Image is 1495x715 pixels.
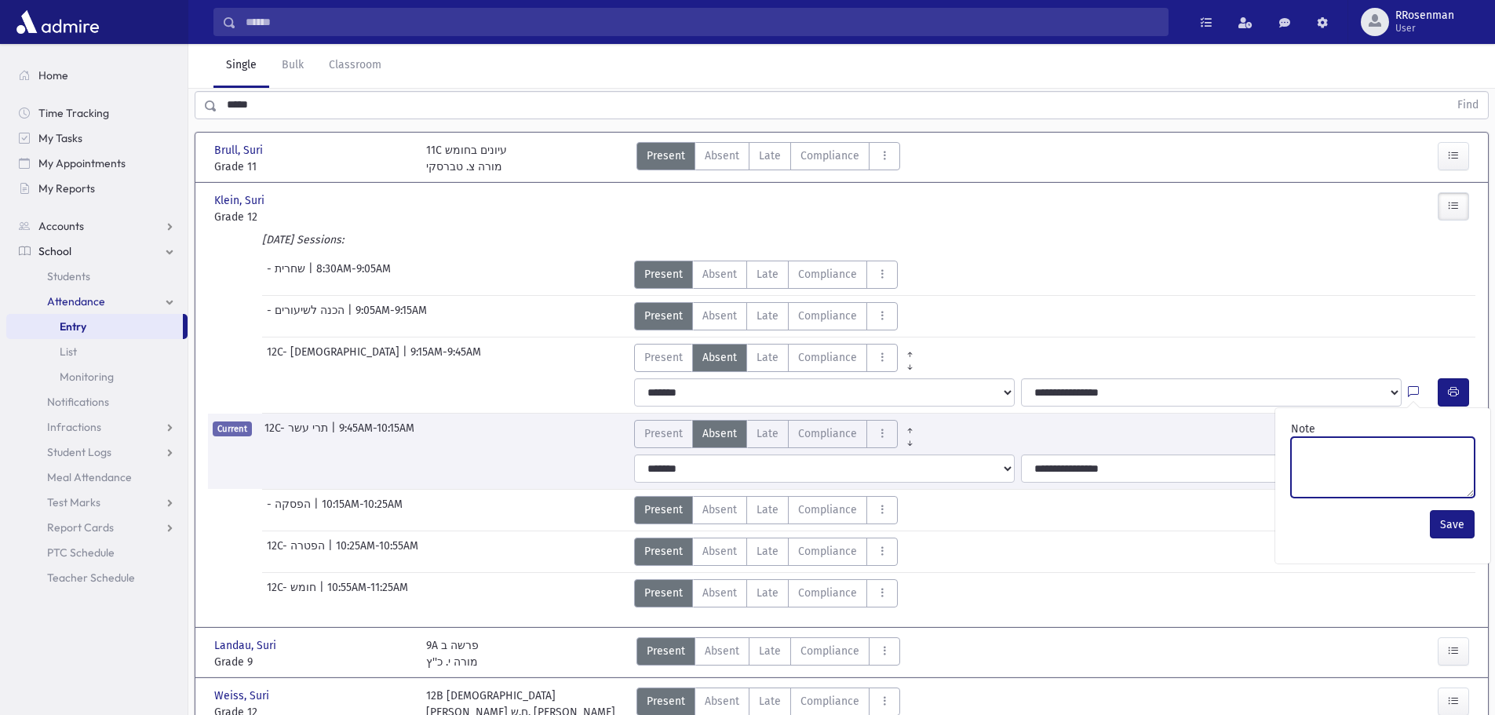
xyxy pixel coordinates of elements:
[702,349,737,366] span: Absent
[6,264,188,289] a: Students
[38,131,82,145] span: My Tasks
[634,496,898,524] div: AttTypes
[47,495,100,509] span: Test Marks
[1395,22,1454,35] span: User
[634,579,898,607] div: AttTypes
[356,302,427,330] span: 9:05AM-9:15AM
[757,308,778,324] span: Late
[426,142,507,175] div: 11C עיונים בחומש מורה צ. טברסקי
[328,538,336,566] span: |
[898,344,922,356] a: All Prior
[798,349,857,366] span: Compliance
[6,339,188,364] a: List
[644,502,683,518] span: Present
[798,425,857,442] span: Compliance
[757,543,778,560] span: Late
[38,244,71,258] span: School
[267,496,314,524] span: - הפסקה
[410,344,481,372] span: 9:15AM-9:45AM
[38,219,84,233] span: Accounts
[47,545,115,560] span: PTC Schedule
[267,302,348,330] span: - הכנה לשיעורים
[800,148,859,164] span: Compliance
[38,68,68,82] span: Home
[644,425,683,442] span: Present
[327,579,408,607] span: 10:55AM-11:25AM
[647,643,685,659] span: Present
[702,266,737,283] span: Absent
[214,159,410,175] span: Grade 11
[644,308,683,324] span: Present
[644,266,683,283] span: Present
[262,233,344,246] i: [DATE] Sessions:
[6,414,188,440] a: Infractions
[47,445,111,459] span: Student Logs
[6,540,188,565] a: PTC Schedule
[47,294,105,308] span: Attendance
[757,425,778,442] span: Late
[6,515,188,540] a: Report Cards
[214,192,268,209] span: Klein, Suri
[759,643,781,659] span: Late
[13,6,103,38] img: AdmirePro
[267,261,308,289] span: - שחרית
[6,440,188,465] a: Student Logs
[636,637,900,670] div: AttTypes
[322,496,403,524] span: 10:15AM-10:25AM
[348,302,356,330] span: |
[60,345,77,359] span: List
[759,693,781,710] span: Late
[6,151,188,176] a: My Appointments
[757,585,778,601] span: Late
[316,44,394,88] a: Classroom
[1448,92,1488,119] button: Find
[702,308,737,324] span: Absent
[898,356,922,369] a: All Later
[6,100,188,126] a: Time Tracking
[6,63,188,88] a: Home
[426,637,479,670] div: 9A פרשה ב מורה י. כ''ץ
[267,579,319,607] span: 12C- חומש
[214,654,410,670] span: Grade 9
[47,269,90,283] span: Students
[647,148,685,164] span: Present
[705,643,739,659] span: Absent
[214,688,272,704] span: Weiss, Suri
[634,420,922,448] div: AttTypes
[757,502,778,518] span: Late
[308,261,316,289] span: |
[47,420,101,434] span: Infractions
[319,579,327,607] span: |
[213,421,252,436] span: Current
[6,490,188,515] a: Test Marks
[644,543,683,560] span: Present
[60,319,86,334] span: Entry
[6,126,188,151] a: My Tasks
[6,364,188,389] a: Monitoring
[634,302,898,330] div: AttTypes
[702,502,737,518] span: Absent
[316,261,391,289] span: 8:30AM-9:05AM
[634,344,922,372] div: AttTypes
[644,349,683,366] span: Present
[634,538,898,566] div: AttTypes
[38,106,109,120] span: Time Tracking
[314,496,322,524] span: |
[331,420,339,448] span: |
[38,181,95,195] span: My Reports
[214,209,410,225] span: Grade 12
[636,142,900,175] div: AttTypes
[267,344,403,372] span: 12C- [DEMOGRAPHIC_DATA]
[47,395,109,409] span: Notifications
[60,370,114,384] span: Monitoring
[1430,510,1475,538] button: Save
[6,465,188,490] a: Meal Attendance
[647,693,685,710] span: Present
[6,239,188,264] a: School
[213,44,269,88] a: Single
[800,643,859,659] span: Compliance
[798,585,857,601] span: Compliance
[6,213,188,239] a: Accounts
[757,349,778,366] span: Late
[898,432,922,445] a: All Later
